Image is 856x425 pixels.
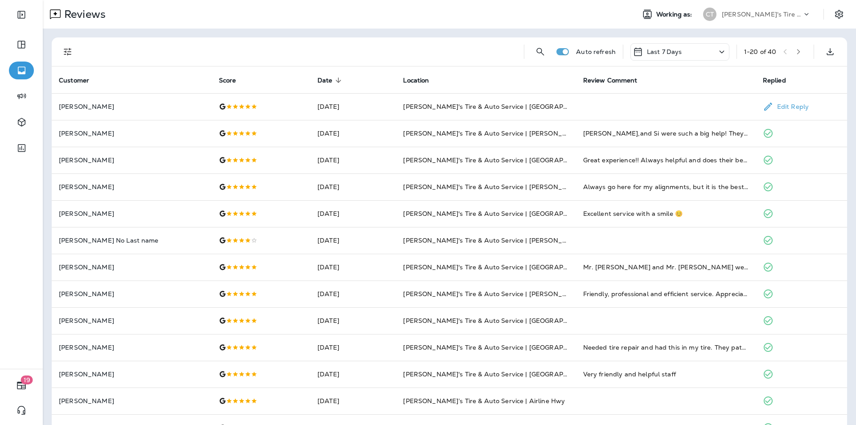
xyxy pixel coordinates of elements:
[59,77,89,84] span: Customer
[583,129,749,138] div: Jimbo,and Si were such a big help! They were knowledgeable,friendly and thorough,and the mechanic...
[583,209,749,218] div: Excellent service with a smile 😊
[59,371,205,378] p: [PERSON_NAME]
[59,157,205,164] p: [PERSON_NAME]
[310,281,396,307] td: [DATE]
[583,370,749,379] div: Very friendly and helpful staff
[576,48,616,55] p: Auto refresh
[59,103,205,110] p: [PERSON_NAME]
[21,375,33,384] span: 19
[219,76,248,84] span: Score
[656,11,694,18] span: Working as:
[403,290,584,298] span: [PERSON_NAME]'s Tire & Auto Service | [PERSON_NAME]
[821,43,839,61] button: Export as CSV
[9,6,34,24] button: Expand Sidebar
[583,289,749,298] div: Friendly, professional and efficient service. Appreciated the can do attitude
[403,317,598,325] span: [PERSON_NAME]'s Tire & Auto Service | [GEOGRAPHIC_DATA]
[310,388,396,414] td: [DATE]
[403,397,565,405] span: [PERSON_NAME]’s Tire & Auto Service | Airline Hwy
[831,6,847,22] button: Settings
[9,376,34,394] button: 19
[59,210,205,217] p: [PERSON_NAME]
[403,236,584,244] span: [PERSON_NAME]'s Tire & Auto Service | [PERSON_NAME]
[59,43,77,61] button: Filters
[59,76,101,84] span: Customer
[310,227,396,254] td: [DATE]
[403,156,598,164] span: [PERSON_NAME]'s Tire & Auto Service | [GEOGRAPHIC_DATA]
[647,48,682,55] p: Last 7 Days
[403,129,654,137] span: [PERSON_NAME]'s Tire & Auto Service | [PERSON_NAME][GEOGRAPHIC_DATA]
[583,343,749,352] div: Needed tire repair and had this in my tire. They patched both spots in my 1 tire. Appreciate it v...
[403,263,598,271] span: [PERSON_NAME]'s Tire & Auto Service | [GEOGRAPHIC_DATA]
[317,77,333,84] span: Date
[403,103,654,111] span: [PERSON_NAME]'s Tire & Auto Service | [GEOGRAPHIC_DATA][PERSON_NAME]
[310,361,396,388] td: [DATE]
[59,183,205,190] p: [PERSON_NAME]
[310,254,396,281] td: [DATE]
[403,77,429,84] span: Location
[310,334,396,361] td: [DATE]
[310,93,396,120] td: [DATE]
[310,200,396,227] td: [DATE]
[310,307,396,334] td: [DATE]
[403,343,654,351] span: [PERSON_NAME]'s Tire & Auto Service | [GEOGRAPHIC_DATA][PERSON_NAME]
[583,77,638,84] span: Review Comment
[403,210,598,218] span: [PERSON_NAME]'s Tire & Auto Service | [GEOGRAPHIC_DATA]
[763,76,798,84] span: Replied
[59,290,205,297] p: [PERSON_NAME]
[59,264,205,271] p: [PERSON_NAME]
[403,370,598,378] span: [PERSON_NAME]'s Tire & Auto Service | [GEOGRAPHIC_DATA]
[310,120,396,147] td: [DATE]
[317,76,344,84] span: Date
[583,182,749,191] div: Always go here for my alignments, but it is the best shop all around. Haven’t found anyone else I...
[774,103,809,110] p: Edit Reply
[59,317,205,324] p: [PERSON_NAME]
[531,43,549,61] button: Search Reviews
[310,173,396,200] td: [DATE]
[583,76,649,84] span: Review Comment
[219,77,236,84] span: Score
[583,263,749,272] div: Mr. Chris and Mr. Geoffrey were exceptionally and extremely professional, friendly and engaging t...
[59,344,205,351] p: [PERSON_NAME]
[59,130,205,137] p: [PERSON_NAME]
[310,147,396,173] td: [DATE]
[59,397,205,404] p: [PERSON_NAME]
[703,8,716,21] div: CT
[61,8,106,21] p: Reviews
[403,183,654,191] span: [PERSON_NAME]'s Tire & Auto Service | [PERSON_NAME][GEOGRAPHIC_DATA]
[722,11,802,18] p: [PERSON_NAME]'s Tire & Auto
[403,76,440,84] span: Location
[763,77,786,84] span: Replied
[583,156,749,165] div: Great experience!! Always helpful and does their best to accommodate your schedule!
[744,48,776,55] div: 1 - 20 of 40
[59,237,205,244] p: [PERSON_NAME] No Last name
